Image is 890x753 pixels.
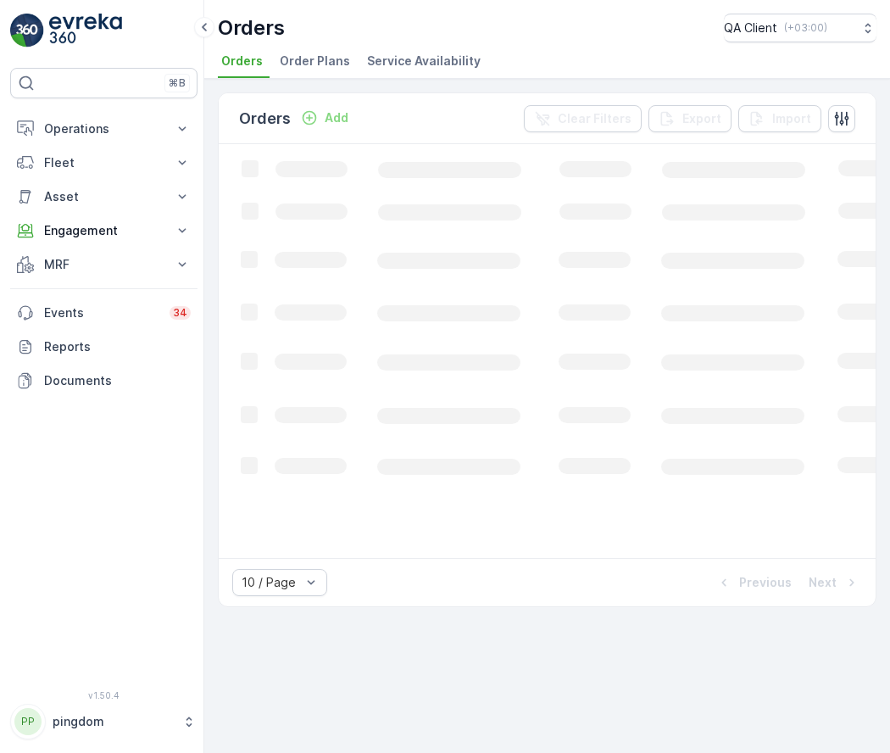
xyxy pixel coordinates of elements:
[44,372,191,389] p: Documents
[10,364,197,398] a: Documents
[44,256,164,273] p: MRF
[724,14,876,42] button: QA Client(+03:00)
[294,108,355,128] button: Add
[325,109,348,126] p: Add
[44,338,191,355] p: Reports
[280,53,350,70] span: Order Plans
[724,20,777,36] p: QA Client
[44,188,164,205] p: Asset
[10,248,197,282] button: MRF
[169,76,186,90] p: ⌘B
[10,146,197,180] button: Fleet
[44,222,164,239] p: Engagement
[772,110,811,127] p: Import
[10,112,197,146] button: Operations
[10,704,197,739] button: PPpingdom
[10,14,44,47] img: logo
[173,306,187,320] p: 34
[10,180,197,214] button: Asset
[44,304,159,321] p: Events
[807,572,862,593] button: Next
[558,110,631,127] p: Clear Filters
[784,21,827,35] p: ( +03:00 )
[10,214,197,248] button: Engagement
[10,296,197,330] a: Events34
[49,14,122,47] img: logo_light-DOdMpM7g.png
[648,105,731,132] button: Export
[809,574,837,591] p: Next
[10,690,197,700] span: v 1.50.4
[714,572,793,593] button: Previous
[10,330,197,364] a: Reports
[44,120,164,137] p: Operations
[14,708,42,735] div: PP
[524,105,642,132] button: Clear Filters
[53,713,174,730] p: pingdom
[682,110,721,127] p: Export
[221,53,263,70] span: Orders
[44,154,164,171] p: Fleet
[239,107,291,131] p: Orders
[367,53,481,70] span: Service Availability
[739,574,792,591] p: Previous
[738,105,821,132] button: Import
[218,14,285,42] p: Orders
